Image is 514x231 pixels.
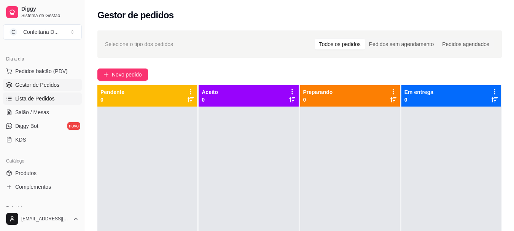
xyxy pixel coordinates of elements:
span: Selecione o tipo dos pedidos [105,40,173,48]
a: KDS [3,134,82,146]
span: Pedidos balcão (PDV) [15,67,68,75]
p: 0 [303,96,333,104]
span: Complementos [15,183,51,191]
p: Preparando [303,88,333,96]
p: Aceito [202,88,218,96]
p: 0 [202,96,218,104]
a: Produtos [3,167,82,179]
p: 0 [404,96,433,104]
div: Pedidos agendados [438,39,493,49]
button: [EMAIL_ADDRESS][DOMAIN_NAME] [3,210,82,228]
a: Salão / Mesas [3,106,82,118]
p: 0 [100,96,124,104]
span: [EMAIL_ADDRESS][DOMAIN_NAME] [21,216,70,222]
p: Pendente [100,88,124,96]
span: C [10,28,17,36]
div: Confeitaria D ... [23,28,59,36]
p: Em entrega [404,88,433,96]
span: Gestor de Pedidos [15,81,59,89]
span: plus [103,72,109,77]
div: Pedidos sem agendamento [365,39,438,49]
div: Dia a dia [3,53,82,65]
h2: Gestor de pedidos [97,9,174,21]
span: Salão / Mesas [15,108,49,116]
button: Novo pedido [97,69,148,81]
a: Gestor de Pedidos [3,79,82,91]
div: Catálogo [3,155,82,167]
span: KDS [15,136,26,143]
span: Diggy [21,6,79,13]
span: Lista de Pedidos [15,95,55,102]
span: Novo pedido [112,70,142,79]
button: Select a team [3,24,82,40]
a: Lista de Pedidos [3,92,82,105]
div: Todos os pedidos [315,39,365,49]
span: Sistema de Gestão [21,13,79,19]
a: DiggySistema de Gestão [3,3,82,21]
span: Diggy Bot [15,122,38,130]
a: Complementos [3,181,82,193]
span: Produtos [15,169,37,177]
span: Relatórios [6,205,27,211]
a: Diggy Botnovo [3,120,82,132]
button: Pedidos balcão (PDV) [3,65,82,77]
